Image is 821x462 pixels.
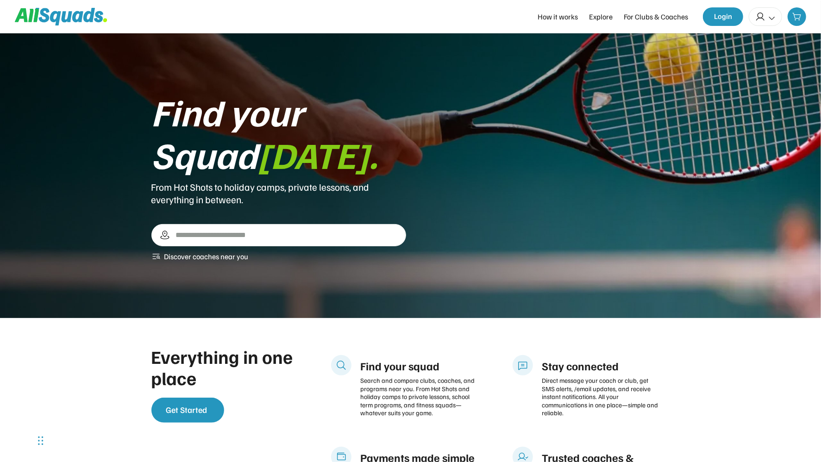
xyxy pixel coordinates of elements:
[361,359,479,373] div: Find your squad
[624,12,688,21] div: For Clubs & Coaches
[361,376,479,417] div: Search and compare clubs, coaches, and programs near you. From Hot Shots and holiday camps to pri...
[589,12,613,21] div: Explore
[166,405,207,415] span: Get Started
[542,359,661,373] div: Stay connected
[703,7,743,26] button: Login
[151,181,406,206] div: From Hot Shots to holiday camps, private lessons, and everything in between.
[151,346,300,388] div: Everything in one place
[151,90,406,175] div: Find your Squad
[258,131,378,177] font: [DATE].
[164,252,249,261] div: Discover coaches near you
[151,398,224,423] button: Get Started
[542,376,661,417] div: Direct message your coach or club, get SMS alerts, /email updates, and receive instant notificati...
[538,12,578,21] div: How it works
